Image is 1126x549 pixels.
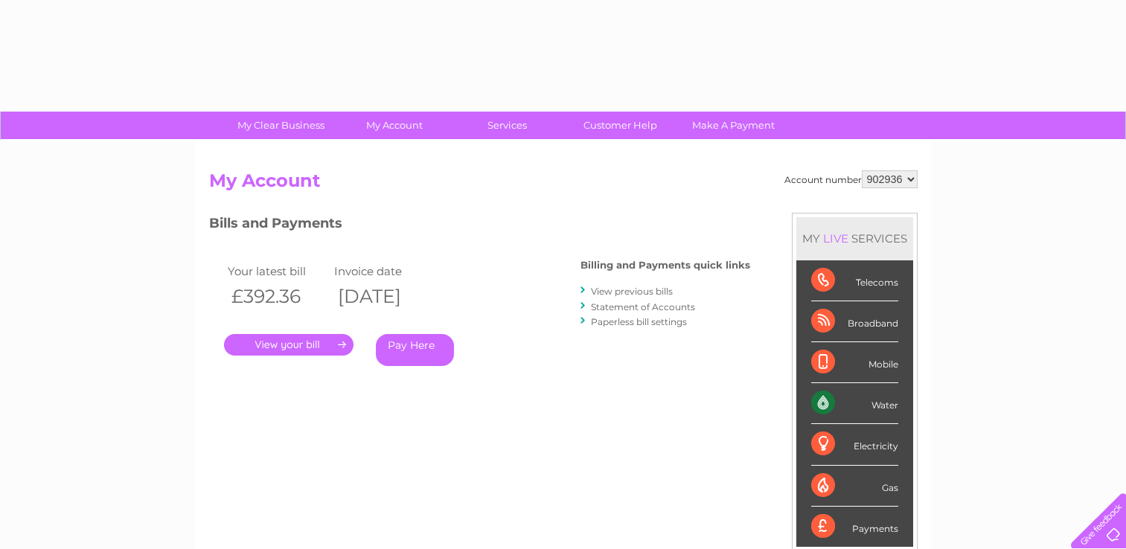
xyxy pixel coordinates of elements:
[784,170,918,188] div: Account number
[672,112,795,139] a: Make A Payment
[820,231,851,245] div: LIVE
[811,507,898,547] div: Payments
[811,383,898,424] div: Water
[811,342,898,383] div: Mobile
[224,334,354,356] a: .
[811,466,898,507] div: Gas
[811,260,898,301] div: Telecoms
[209,170,918,199] h2: My Account
[811,301,898,342] div: Broadband
[591,301,695,312] a: Statement of Accounts
[796,217,913,260] div: MY SERVICES
[376,334,454,366] a: Pay Here
[580,260,750,271] h4: Billing and Payments quick links
[224,261,331,281] td: Your latest bill
[591,316,687,327] a: Paperless bill settings
[811,424,898,465] div: Electricity
[591,286,673,297] a: View previous bills
[224,281,331,312] th: £392.36
[333,112,455,139] a: My Account
[220,112,342,139] a: My Clear Business
[330,281,438,312] th: [DATE]
[559,112,682,139] a: Customer Help
[209,213,750,239] h3: Bills and Payments
[330,261,438,281] td: Invoice date
[446,112,569,139] a: Services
